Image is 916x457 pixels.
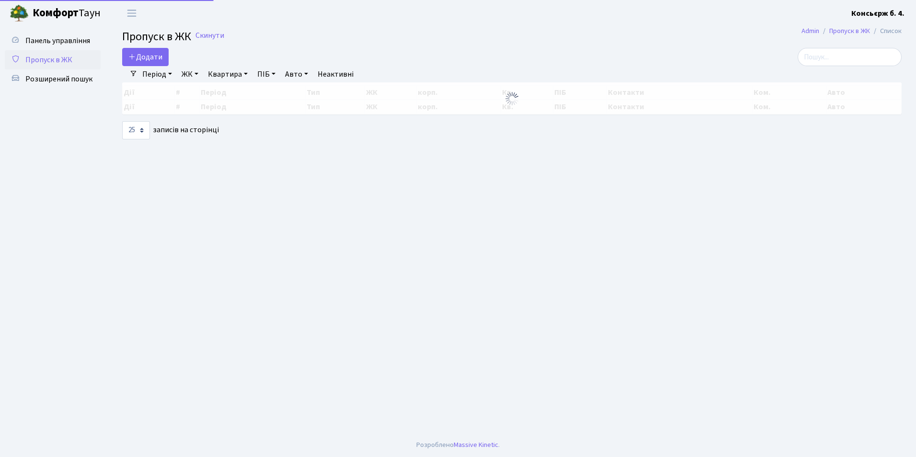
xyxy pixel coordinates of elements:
[178,66,202,82] a: ЖК
[870,26,902,36] li: Список
[416,440,500,450] div: Розроблено .
[25,74,92,84] span: Розширений пошук
[10,4,29,23] img: logo.png
[25,55,72,65] span: Пропуск в ЖК
[5,31,101,50] a: Панель управління
[5,69,101,89] a: Розширений пошук
[454,440,498,450] a: Massive Kinetic
[314,66,357,82] a: Неактивні
[281,66,312,82] a: Авто
[25,35,90,46] span: Панель управління
[138,66,176,82] a: Період
[33,5,101,22] span: Таун
[801,26,819,36] a: Admin
[829,26,870,36] a: Пропуск в ЖК
[122,121,219,139] label: записів на сторінці
[128,52,162,62] span: Додати
[195,31,224,40] a: Скинути
[33,5,79,21] b: Комфорт
[851,8,905,19] a: Консьєрж б. 4.
[504,91,520,106] img: Обробка...
[798,48,902,66] input: Пошук...
[122,48,169,66] a: Додати
[253,66,279,82] a: ПІБ
[5,50,101,69] a: Пропуск в ЖК
[122,28,191,45] span: Пропуск в ЖК
[122,121,150,139] select: записів на сторінці
[204,66,252,82] a: Квартира
[787,21,916,41] nav: breadcrumb
[120,5,144,21] button: Переключити навігацію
